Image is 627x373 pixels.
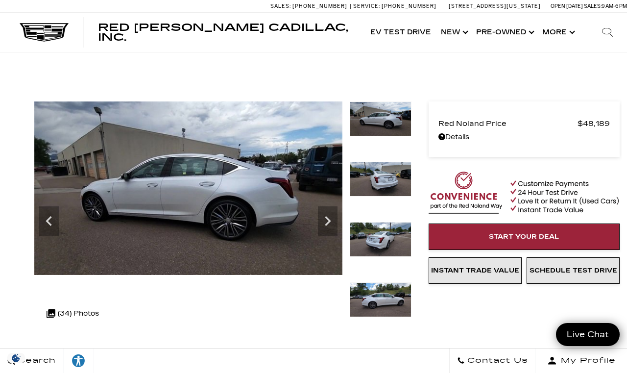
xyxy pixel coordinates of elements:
[537,13,578,52] button: More
[602,3,627,9] span: 9 AM-6 PM
[5,353,27,363] section: Click to Open Cookie Consent Modal
[527,257,620,284] a: Schedule Test Drive
[270,3,350,9] a: Sales: [PHONE_NUMBER]
[350,3,439,9] a: Service: [PHONE_NUMBER]
[562,329,614,340] span: Live Chat
[20,23,69,42] img: Cadillac Dark Logo with Cadillac White Text
[536,348,627,373] button: Open user profile menu
[64,348,94,373] a: Explore your accessibility options
[365,13,436,52] a: EV Test Drive
[350,222,411,257] img: Certified Used 2024 Crystal White Tricoat Cadillac Premium Luxury image 8
[270,3,291,9] span: Sales:
[42,302,104,325] div: (34) Photos
[429,224,620,250] a: Start Your Deal
[34,101,342,275] img: Certified Used 2024 Crystal White Tricoat Cadillac Premium Luxury image 6
[471,13,537,52] a: Pre-Owned
[436,13,471,52] a: New
[438,117,578,130] span: Red Noland Price
[39,206,59,236] div: Previous
[449,3,541,9] a: [STREET_ADDRESS][US_STATE]
[431,267,519,274] span: Instant Trade Value
[584,3,602,9] span: Sales:
[530,267,617,274] span: Schedule Test Drive
[98,23,356,42] a: Red [PERSON_NAME] Cadillac, Inc.
[557,354,616,368] span: My Profile
[5,353,27,363] img: Opt-Out Icon
[438,130,610,144] a: Details
[350,282,411,318] img: Certified Used 2024 Crystal White Tricoat Cadillac Premium Luxury image 9
[292,3,347,9] span: [PHONE_NUMBER]
[350,162,411,197] img: Certified Used 2024 Crystal White Tricoat Cadillac Premium Luxury image 7
[551,3,583,9] span: Open [DATE]
[353,3,380,9] span: Service:
[489,233,559,241] span: Start Your Deal
[429,257,522,284] a: Instant Trade Value
[382,3,436,9] span: [PHONE_NUMBER]
[64,353,93,368] div: Explore your accessibility options
[578,117,610,130] span: $48,189
[556,323,620,346] a: Live Chat
[449,348,536,373] a: Contact Us
[350,101,411,137] img: Certified Used 2024 Crystal White Tricoat Cadillac Premium Luxury image 6
[15,354,56,368] span: Search
[438,117,610,130] a: Red Noland Price $48,189
[318,206,338,236] div: Next
[98,22,348,43] span: Red [PERSON_NAME] Cadillac, Inc.
[465,354,528,368] span: Contact Us
[588,13,627,52] div: Search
